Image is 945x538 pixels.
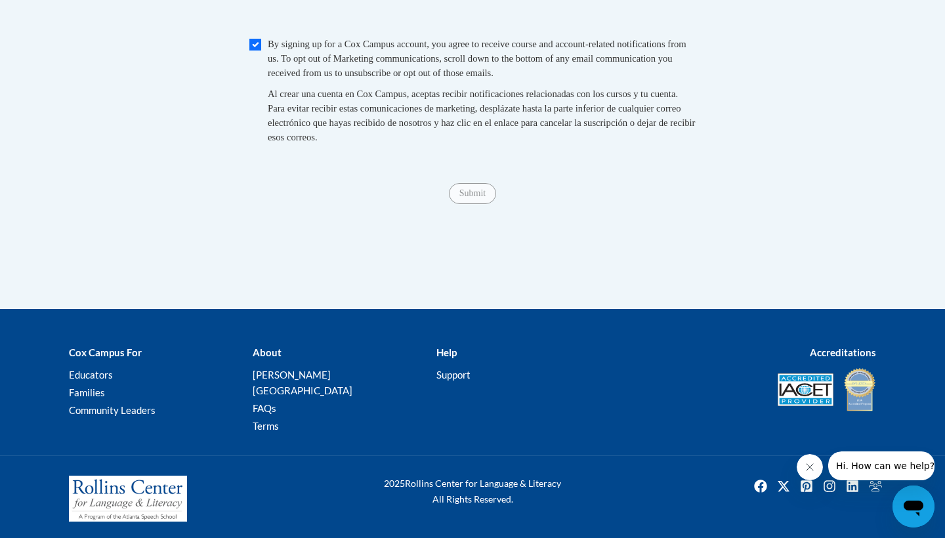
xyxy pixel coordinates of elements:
[828,451,934,480] iframe: Message from company
[797,454,823,480] iframe: Close message
[865,476,886,497] a: Facebook Group
[268,89,695,142] span: Al crear una cuenta en Cox Campus, aceptas recibir notificaciones relacionadas con los cursos y t...
[253,402,276,414] a: FAQs
[69,369,113,381] a: Educators
[796,476,817,497] img: Pinterest icon
[819,476,840,497] img: Instagram icon
[253,420,279,432] a: Terms
[384,478,405,489] span: 2025
[865,476,886,497] img: Facebook group icon
[436,346,457,358] b: Help
[268,39,686,78] span: By signing up for a Cox Campus account, you agree to receive course and account-related notificat...
[843,367,876,413] img: IDA® Accredited
[842,476,863,497] a: Linkedin
[69,404,156,416] a: Community Leaders
[335,476,610,507] div: Rollins Center for Language & Literacy All Rights Reserved.
[750,476,771,497] a: Facebook
[69,386,105,398] a: Families
[69,346,142,358] b: Cox Campus For
[842,476,863,497] img: LinkedIn icon
[253,346,282,358] b: About
[750,476,771,497] img: Facebook icon
[892,486,934,528] iframe: Button to launch messaging window
[778,373,833,406] img: Accredited IACET® Provider
[69,476,187,522] img: Rollins Center for Language & Literacy - A Program of the Atlanta Speech School
[819,476,840,497] a: Instagram
[773,476,794,497] a: Twitter
[810,346,876,358] b: Accreditations
[253,369,352,396] a: [PERSON_NAME][GEOGRAPHIC_DATA]
[436,369,471,381] a: Support
[796,476,817,497] a: Pinterest
[773,476,794,497] img: Twitter icon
